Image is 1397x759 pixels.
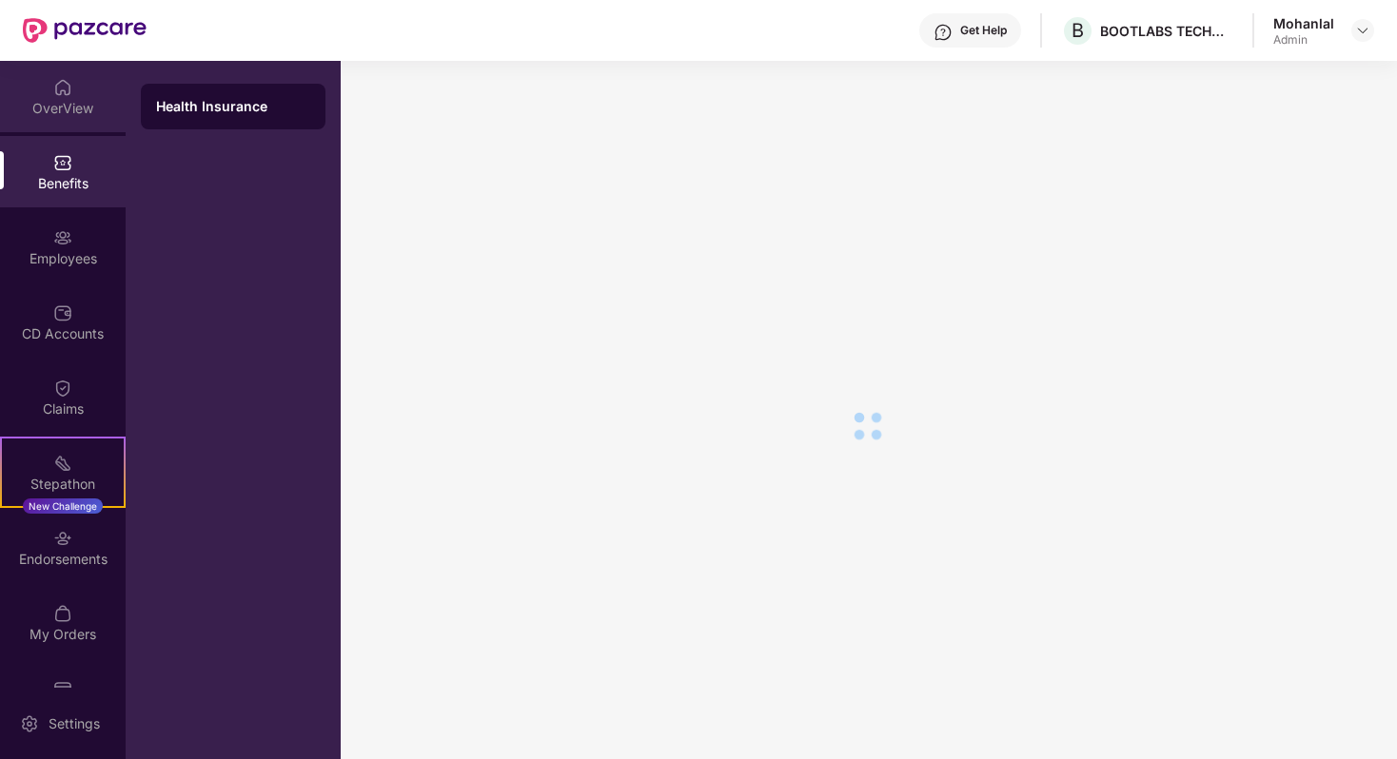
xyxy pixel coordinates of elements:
img: svg+xml;base64,PHN2ZyBpZD0iRW1wbG95ZWVzIiB4bWxucz0iaHR0cDovL3d3dy53My5vcmcvMjAwMC9zdmciIHdpZHRoPS... [53,228,72,247]
img: svg+xml;base64,PHN2ZyB4bWxucz0iaHR0cDovL3d3dy53My5vcmcvMjAwMC9zdmciIHdpZHRoPSIyMSIgaGVpZ2h0PSIyMC... [53,454,72,473]
img: svg+xml;base64,PHN2ZyBpZD0iSG9tZSIgeG1sbnM9Imh0dHA6Ly93d3cudzMub3JnLzIwMDAvc3ZnIiB3aWR0aD0iMjAiIG... [53,78,72,97]
img: svg+xml;base64,PHN2ZyBpZD0iSGVscC0zMngzMiIgeG1sbnM9Imh0dHA6Ly93d3cudzMub3JnLzIwMDAvc3ZnIiB3aWR0aD... [934,23,953,42]
div: Stepathon [2,475,124,494]
img: svg+xml;base64,PHN2ZyBpZD0iQ0RfQWNjb3VudHMiIGRhdGEtbmFtZT0iQ0QgQWNjb3VudHMiIHhtbG5zPSJodHRwOi8vd3... [53,303,72,322]
div: Settings [43,714,106,733]
img: svg+xml;base64,PHN2ZyBpZD0iRW5kb3JzZW1lbnRzIiB4bWxucz0iaHR0cDovL3d3dy53My5vcmcvMjAwMC9zdmciIHdpZH... [53,529,72,548]
div: Admin [1273,32,1334,48]
img: svg+xml;base64,PHN2ZyBpZD0iTXlfT3JkZXJzIiBkYXRhLW5hbWU9Ik15IE9yZGVycyIgeG1sbnM9Imh0dHA6Ly93d3cudz... [53,604,72,623]
img: svg+xml;base64,PHN2ZyBpZD0iQmVuZWZpdHMiIHhtbG5zPSJodHRwOi8vd3d3LnczLm9yZy8yMDAwL3N2ZyIgd2lkdGg9Ij... [53,153,72,172]
img: svg+xml;base64,PHN2ZyBpZD0iRHJvcGRvd24tMzJ4MzIiIHhtbG5zPSJodHRwOi8vd3d3LnczLm9yZy8yMDAwL3N2ZyIgd2... [1355,23,1370,38]
img: svg+xml;base64,PHN2ZyBpZD0iQ2xhaW0iIHhtbG5zPSJodHRwOi8vd3d3LnczLm9yZy8yMDAwL3N2ZyIgd2lkdGg9IjIwIi... [53,379,72,398]
span: B [1072,19,1084,42]
div: New Challenge [23,498,103,514]
div: Health Insurance [156,97,310,116]
div: BOOTLABS TECHNOLOGIES PRIVATE LIMITED [1100,22,1233,40]
img: svg+xml;base64,PHN2ZyBpZD0iU2V0dGluZy0yMHgyMCIgeG1sbnM9Imh0dHA6Ly93d3cudzMub3JnLzIwMDAvc3ZnIiB3aW... [20,714,39,733]
div: Get Help [960,23,1007,38]
div: Mohanlal [1273,14,1334,32]
img: New Pazcare Logo [23,18,147,43]
img: svg+xml;base64,PHN2ZyBpZD0iUGF6Y2FyZCIgeG1sbnM9Imh0dHA6Ly93d3cudzMub3JnLzIwMDAvc3ZnIiB3aWR0aD0iMj... [53,679,72,698]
